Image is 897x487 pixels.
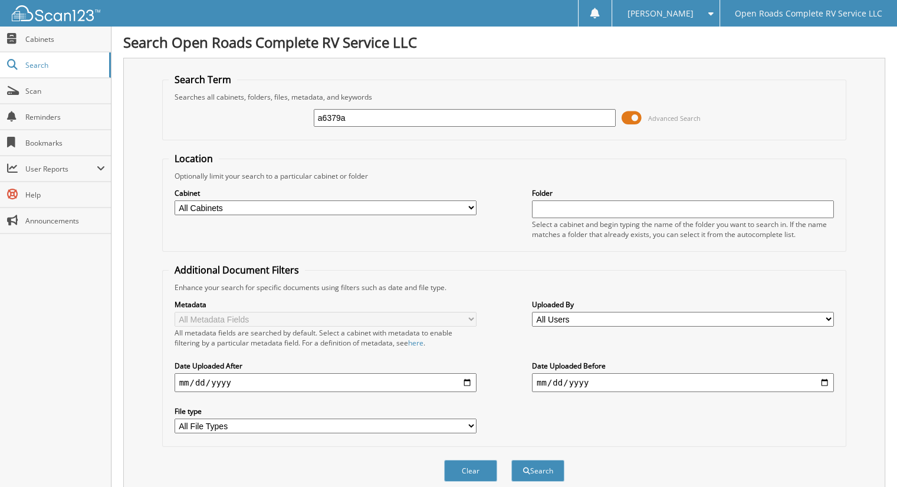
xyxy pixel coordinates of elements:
[175,300,477,310] label: Metadata
[175,373,477,392] input: start
[169,282,840,292] div: Enhance your search for specific documents using filters such as date and file type.
[627,10,693,17] span: [PERSON_NAME]
[25,86,105,96] span: Scan
[838,430,897,487] iframe: Chat Widget
[532,219,834,239] div: Select a cabinet and begin typing the name of the folder you want to search in. If the name match...
[175,406,477,416] label: File type
[408,338,423,348] a: here
[169,73,237,86] legend: Search Term
[511,460,564,482] button: Search
[169,152,219,165] legend: Location
[175,361,477,371] label: Date Uploaded After
[25,138,105,148] span: Bookmarks
[25,34,105,44] span: Cabinets
[25,60,103,70] span: Search
[12,5,100,21] img: scan123-logo-white.svg
[25,190,105,200] span: Help
[25,216,105,226] span: Announcements
[25,112,105,122] span: Reminders
[169,264,305,277] legend: Additional Document Filters
[532,300,834,310] label: Uploaded By
[532,361,834,371] label: Date Uploaded Before
[175,188,477,198] label: Cabinet
[444,460,497,482] button: Clear
[123,32,885,52] h1: Search Open Roads Complete RV Service LLC
[175,328,477,348] div: All metadata fields are searched by default. Select a cabinet with metadata to enable filtering b...
[532,373,834,392] input: end
[169,171,840,181] div: Optionally limit your search to a particular cabinet or folder
[25,164,97,174] span: User Reports
[169,92,840,102] div: Searches all cabinets, folders, files, metadata, and keywords
[532,188,834,198] label: Folder
[735,10,882,17] span: Open Roads Complete RV Service LLC
[648,114,701,123] span: Advanced Search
